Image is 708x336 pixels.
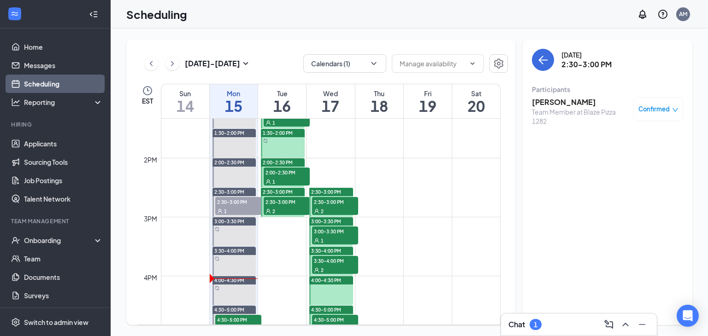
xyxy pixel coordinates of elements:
[561,50,612,59] div: [DATE]
[311,307,341,313] span: 4:30-5:00 PM
[165,57,179,70] button: ChevronRight
[24,318,88,327] div: Switch to admin view
[24,98,103,107] div: Reporting
[490,54,508,73] button: Settings
[210,98,258,114] h1: 15
[602,317,616,332] button: ComposeMessage
[142,96,153,105] span: EST
[147,58,156,69] svg: ChevronLeft
[677,305,699,327] div: Open Intercom Messenger
[532,49,554,71] button: back-button
[24,56,103,75] a: Messages
[311,248,341,254] span: 3:30-4:00 PM
[11,121,101,128] div: Hiring
[142,214,159,224] div: 3pm
[142,155,159,165] div: 2pm
[618,317,633,332] button: ChevronUp
[214,189,244,195] span: 2:30-3:00 PM
[214,159,244,166] span: 2:00-2:30 PM
[311,189,341,195] span: 2:30-3:00 PM
[265,120,271,126] svg: User
[258,89,306,98] div: Tue
[469,60,476,67] svg: ChevronDown
[24,134,103,153] a: Applicants
[215,286,219,290] svg: Sync
[263,139,268,143] svg: Sync
[142,272,159,283] div: 4pm
[508,319,525,330] h3: Chat
[314,238,319,243] svg: User
[303,54,386,73] button: Calendars (1)ChevronDown
[24,268,103,286] a: Documents
[532,85,683,94] div: Participants
[263,189,293,195] span: 2:30-3:00 PM
[452,84,500,118] a: September 20, 2025
[264,197,310,206] span: 2:30-3:00 PM
[638,104,670,114] span: Confirmed
[161,89,209,98] div: Sun
[215,315,261,324] span: 4:30-5:00 PM
[24,236,95,245] div: Onboarding
[10,9,19,18] svg: WorkstreamLogo
[637,319,648,330] svg: Minimize
[258,98,306,114] h1: 16
[400,58,465,69] input: Manage availability
[314,267,319,273] svg: User
[265,179,271,185] svg: User
[11,318,20,327] svg: Settings
[307,89,354,98] div: Wed
[24,171,103,190] a: Job Postings
[272,208,275,214] span: 2
[258,84,306,118] a: September 16, 2025
[264,168,310,177] span: 2:00-2:30 PM
[532,107,629,126] div: Team Member at Blaze Pizza 1282
[217,209,223,214] svg: User
[210,84,258,118] a: September 15, 2025
[404,98,452,114] h1: 19
[214,248,244,254] span: 3:30-4:00 PM
[214,277,244,284] span: 4:00-4:30 PM
[240,58,251,69] svg: SmallChevronDown
[369,59,378,68] svg: ChevronDown
[24,286,103,305] a: Surveys
[11,217,101,225] div: Team Management
[215,197,261,206] span: 2:30-3:00 PM
[321,208,324,214] span: 2
[307,84,354,118] a: September 17, 2025
[24,153,103,171] a: Sourcing Tools
[355,89,403,98] div: Thu
[24,190,103,208] a: Talent Network
[214,307,244,313] span: 4:30-5:00 PM
[355,84,403,118] a: September 18, 2025
[263,130,293,136] span: 1:30-2:00 PM
[312,226,358,236] span: 3:00-3:30 PM
[493,58,504,69] svg: Settings
[355,98,403,114] h1: 18
[89,10,98,19] svg: Collapse
[561,59,612,70] h3: 2:30-3:00 PM
[637,9,648,20] svg: Notifications
[11,236,20,245] svg: UserCheck
[452,89,500,98] div: Sat
[679,10,687,18] div: AM
[11,98,20,107] svg: Analysis
[620,319,631,330] svg: ChevronUp
[635,317,649,332] button: Minimize
[657,9,668,20] svg: QuestionInfo
[321,238,324,244] span: 1
[312,197,358,206] span: 2:30-3:00 PM
[24,249,103,268] a: Team
[404,89,452,98] div: Fri
[214,130,244,136] span: 1:30-2:00 PM
[537,54,549,65] svg: ArrowLeft
[272,120,275,126] span: 1
[603,319,614,330] svg: ComposeMessage
[312,256,358,265] span: 3:30-4:00 PM
[215,227,219,232] svg: Sync
[185,58,240,69] h3: [DATE] - [DATE]
[144,57,158,70] button: ChevronLeft
[311,277,341,284] span: 4:00-4:30 PM
[161,98,209,114] h1: 14
[161,84,209,118] a: September 14, 2025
